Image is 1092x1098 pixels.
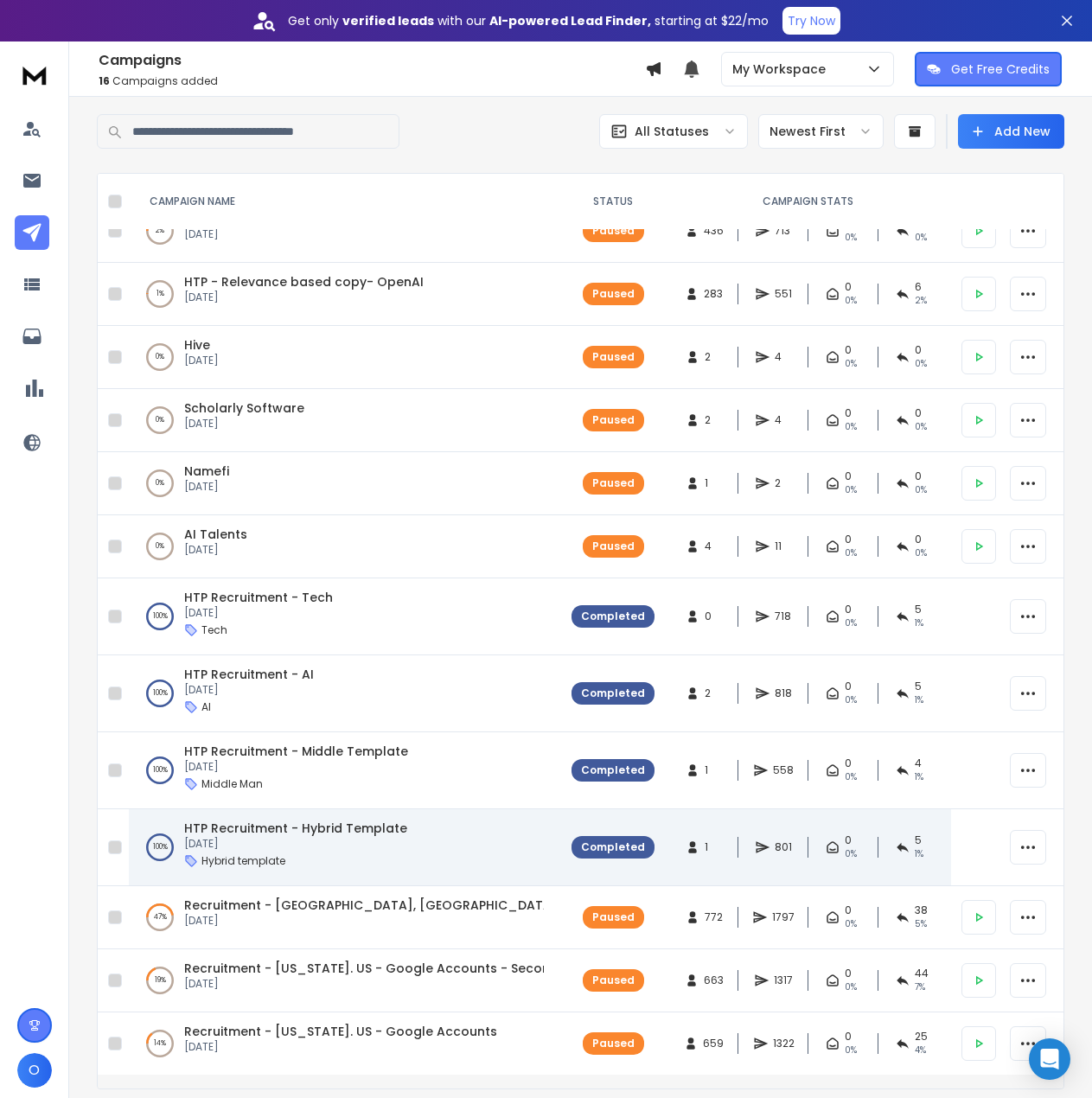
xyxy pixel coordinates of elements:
[592,287,635,301] div: Paused
[129,263,561,326] td: 1%HTP - Relevance based copy- OpenAI[DATE]
[184,666,314,683] a: HTP Recruitment - AI
[915,680,922,693] span: 5
[845,980,857,994] span: 0%
[184,960,596,977] a: Recruitment - [US_STATE]. US - Google Accounts - Second Copy
[775,686,792,700] span: 818
[184,1040,497,1054] p: [DATE]
[156,285,164,303] p: 1 %
[592,476,635,490] div: Paused
[773,763,794,777] span: 558
[845,280,852,294] span: 0
[17,1053,52,1088] button: O
[153,608,168,625] p: 100 %
[184,417,304,431] p: [DATE]
[915,1044,926,1057] span: 4 %
[154,909,167,926] p: 47 %
[156,538,164,555] p: 0 %
[99,73,110,88] span: 16
[845,533,852,546] span: 0
[154,1035,166,1052] p: 14 %
[184,683,314,697] p: [DATE]
[915,469,922,483] span: 0
[184,589,333,606] a: HTP Recruitment - Tech
[915,917,927,931] span: 5 %
[845,343,852,357] span: 0
[782,7,840,35] button: Try Now
[705,476,722,490] span: 1
[915,546,927,560] span: 0 %
[705,350,722,364] span: 2
[184,526,247,543] a: AI Talents
[845,294,857,308] span: 0%
[184,977,544,991] p: [DATE]
[184,463,229,480] a: Namefi
[703,1037,724,1050] span: 659
[129,515,561,578] td: 0%AI Talents[DATE]
[592,910,635,924] div: Paused
[845,469,852,483] span: 0
[845,546,857,560] span: 0%
[592,974,635,987] div: Paused
[845,1030,852,1044] span: 0
[184,480,229,494] p: [DATE]
[184,760,408,774] p: [DATE]
[705,413,722,427] span: 2
[845,603,852,616] span: 0
[184,837,407,851] p: [DATE]
[129,174,561,230] th: CAMPAIGN NAME
[845,483,857,497] span: 0%
[772,910,795,924] span: 1797
[845,903,852,917] span: 0
[156,222,164,239] p: 2 %
[915,847,923,861] span: 1 %
[845,357,857,371] span: 0%
[915,833,922,847] span: 5
[184,914,544,928] p: [DATE]
[156,475,164,492] p: 0 %
[845,770,857,784] span: 0%
[915,406,922,420] span: 0
[775,610,792,623] span: 718
[184,1023,497,1040] a: Recruitment - [US_STATE]. US - Google Accounts
[915,903,928,917] span: 38
[915,343,922,357] span: 0
[129,655,561,732] td: 100%HTP Recruitment - AI[DATE]AI
[915,616,923,630] span: 1 %
[845,693,857,707] span: 0%
[184,336,210,354] a: Hive
[704,224,724,238] span: 436
[915,1030,928,1044] span: 25
[775,413,792,427] span: 4
[184,290,424,304] p: [DATE]
[342,12,434,29] strong: verified leads
[129,886,561,949] td: 47%Recruitment - [GEOGRAPHIC_DATA], [GEOGRAPHIC_DATA] - Google Accounts[DATE]
[17,59,52,91] img: logo
[705,539,722,553] span: 4
[704,974,724,987] span: 663
[958,114,1064,149] button: Add New
[705,840,722,854] span: 1
[775,476,792,490] span: 2
[184,820,407,837] a: HTP Recruitment - Hybrid Template
[705,610,722,623] span: 0
[915,756,922,770] span: 4
[775,840,792,854] span: 801
[561,174,665,230] th: STATUS
[915,693,923,707] span: 1 %
[915,294,927,308] span: 2 %
[184,897,683,914] span: Recruitment - [GEOGRAPHIC_DATA], [GEOGRAPHIC_DATA] - Google Accounts
[951,61,1050,78] p: Get Free Credits
[775,539,792,553] span: 11
[665,174,951,230] th: CAMPAIGN STATS
[915,231,927,245] span: 0 %
[773,1037,795,1050] span: 1322
[592,413,635,427] div: Paused
[758,114,884,149] button: Newest First
[99,50,645,71] h1: Campaigns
